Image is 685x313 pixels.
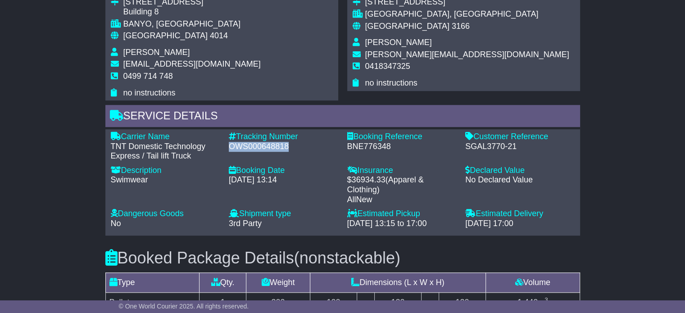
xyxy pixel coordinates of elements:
[111,209,220,219] div: Dangerous Goods
[310,292,357,312] td: 100
[210,31,228,40] span: 4014
[465,166,575,176] div: Declared Value
[365,50,569,59] span: [PERSON_NAME][EMAIL_ADDRESS][DOMAIN_NAME]
[111,142,220,161] div: TNT Domestic Technology Express / Tail lift Truck
[123,48,190,57] span: [PERSON_NAME]
[310,272,485,292] td: Dimensions (L x W x H)
[294,249,400,267] span: (nonstackable)
[465,175,575,185] div: No Declared Value
[347,219,457,229] div: [DATE] 13:15 to 17:00
[123,88,176,97] span: no instructions
[229,209,338,219] div: Shipment type
[347,175,424,194] span: Apparel & Clothing
[246,292,310,312] td: 200
[347,175,457,204] div: $ ( )
[123,59,261,68] span: [EMAIL_ADDRESS][DOMAIN_NAME]
[105,272,200,292] td: Type
[229,132,338,142] div: Tracking Number
[246,272,310,292] td: Weight
[465,142,575,152] div: SGAL3770-21
[347,166,457,176] div: Insurance
[485,272,580,292] td: Volume
[485,292,580,312] td: m
[200,292,246,312] td: 1
[439,292,485,312] td: 120
[105,249,580,267] h3: Booked Package Details
[229,175,338,185] div: [DATE] 13:14
[229,142,338,152] div: OWS000648818
[111,219,121,228] span: No
[347,195,457,205] div: AllNew
[365,62,410,71] span: 0418347325
[465,219,575,229] div: [DATE] 17:00
[452,22,470,31] span: 3166
[229,219,262,228] span: 3rd Party
[111,132,220,142] div: Carrier Name
[105,292,200,312] td: Pallet
[123,31,208,40] span: [GEOGRAPHIC_DATA]
[123,72,173,81] span: 0499 714 748
[347,209,457,219] div: Estimated Pickup
[365,22,449,31] span: [GEOGRAPHIC_DATA]
[111,175,220,185] div: Swimwear
[123,19,261,29] div: BANYO, [GEOGRAPHIC_DATA]
[365,9,569,19] div: [GEOGRAPHIC_DATA], [GEOGRAPHIC_DATA]
[465,132,575,142] div: Customer Reference
[365,78,417,87] span: no instructions
[123,7,261,17] div: Building 8
[544,296,548,303] sup: 3
[352,175,386,184] span: 36934.33
[347,142,457,152] div: BNE776348
[200,272,246,292] td: Qty.
[465,209,575,219] div: Estimated Delivery
[374,292,421,312] td: 120
[517,298,538,307] span: 1.440
[105,105,580,129] div: Service Details
[357,292,375,312] td: x
[229,166,338,176] div: Booking Date
[111,166,220,176] div: Description
[119,303,249,310] span: © One World Courier 2025. All rights reserved.
[365,38,432,47] span: [PERSON_NAME]
[422,292,439,312] td: x
[347,132,457,142] div: Booking Reference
